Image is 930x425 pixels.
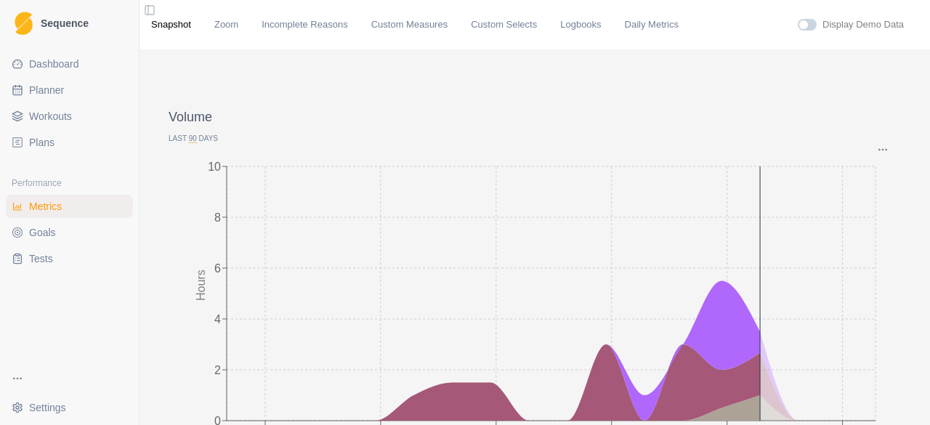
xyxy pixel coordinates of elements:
[371,17,448,32] a: Custom Measures
[214,211,221,223] tspan: 8
[195,270,207,301] tspan: Hours
[560,17,601,32] a: Logbooks
[6,78,133,102] a: Planner
[6,195,133,218] a: Metrics
[6,131,133,154] a: Plans
[6,6,133,41] a: LogoSequence
[29,57,79,71] span: Dashboard
[29,83,64,97] span: Planner
[262,17,348,32] a: Incomplete Reasons
[214,363,221,376] tspan: 2
[6,221,133,244] a: Goals
[29,135,54,150] span: Plans
[208,160,221,172] tspan: 10
[6,52,133,76] a: Dashboard
[471,17,537,32] a: Custom Selects
[6,247,133,270] a: Tests
[29,225,56,240] span: Goals
[29,109,72,124] span: Workouts
[29,251,53,266] span: Tests
[29,199,62,214] span: Metrics
[151,17,191,32] a: Snapshot
[15,12,33,36] img: Logo
[822,17,904,32] label: Display Demo Data
[214,17,238,32] a: Zoom
[6,396,133,419] button: Settings
[6,171,133,195] div: Performance
[6,105,133,128] a: Workouts
[169,133,901,144] p: Last Days
[169,108,901,127] p: Volume
[214,262,221,274] tspan: 6
[41,18,89,28] span: Sequence
[625,17,679,32] a: Daily Metrics
[876,144,889,155] button: Options
[189,134,197,143] span: 90
[214,312,221,325] tspan: 4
